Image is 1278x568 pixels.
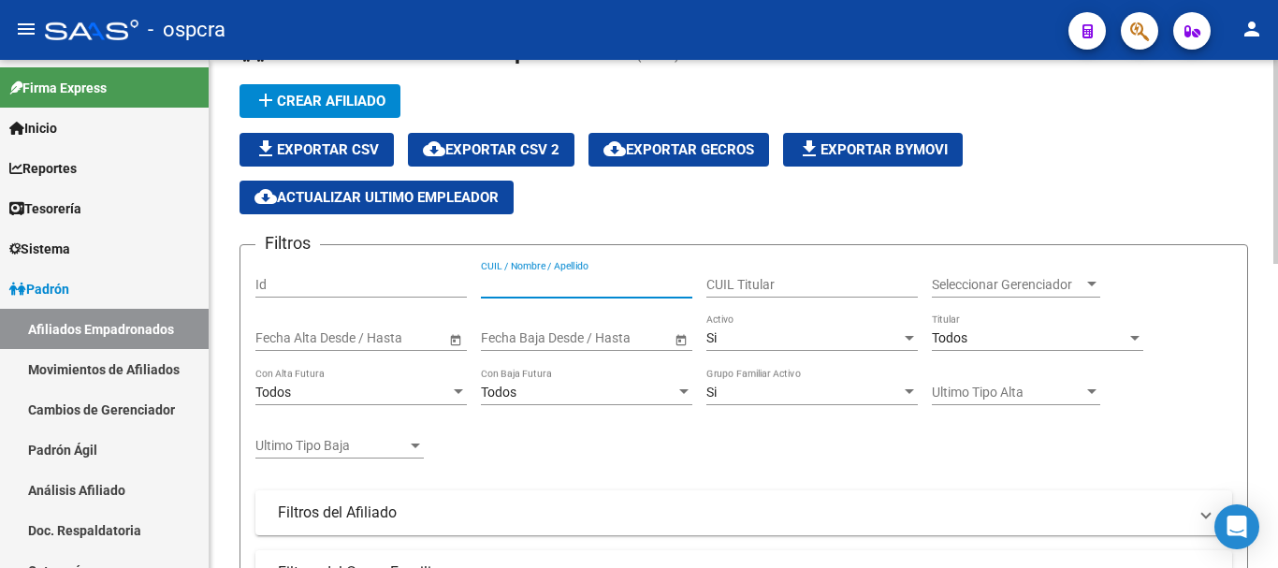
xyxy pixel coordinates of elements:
span: Sistema [9,239,70,259]
button: Open calendar [445,329,465,349]
input: Fecha inicio [481,330,549,346]
span: Actualizar ultimo Empleador [254,189,499,206]
mat-icon: add [254,89,277,111]
span: Todos [932,330,967,345]
button: Exportar CSV [240,133,394,167]
mat-icon: file_download [254,138,277,160]
input: Fecha fin [340,330,431,346]
span: Exportar CSV 2 [423,141,559,158]
mat-icon: cloud_download [423,138,445,160]
button: Crear Afiliado [240,84,400,118]
span: Seleccionar Gerenciador [932,277,1083,293]
span: Reportes [9,158,77,179]
button: Open calendar [671,329,690,349]
mat-icon: file_download [798,138,821,160]
span: Todos [481,385,516,400]
span: Todos [255,385,291,400]
span: Tesorería [9,198,81,219]
span: Crear Afiliado [254,93,385,109]
span: Padrón [9,279,69,299]
mat-icon: menu [15,18,37,40]
button: Actualizar ultimo Empleador [240,181,514,214]
button: Exportar Bymovi [783,133,963,167]
span: Si [706,330,717,345]
span: Ultimo Tipo Alta [932,385,1083,401]
mat-panel-title: Filtros del Afiliado [278,502,1187,523]
mat-expansion-panel-header: Filtros del Afiliado [255,490,1232,535]
span: Ultimo Tipo Baja [255,438,407,454]
button: Exportar GECROS [588,133,769,167]
mat-icon: cloud_download [603,138,626,160]
span: Si [706,385,717,400]
span: Exportar Bymovi [798,141,948,158]
span: - ospcra [148,9,225,51]
span: Firma Express [9,78,107,98]
mat-icon: person [1241,18,1263,40]
button: Exportar CSV 2 [408,133,574,167]
h3: Filtros [255,230,320,256]
span: Exportar GECROS [603,141,754,158]
input: Fecha fin [565,330,657,346]
span: Inicio [9,118,57,138]
span: Exportar CSV [254,141,379,158]
input: Fecha inicio [255,330,324,346]
mat-icon: cloud_download [254,185,277,208]
div: Open Intercom Messenger [1214,504,1259,549]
